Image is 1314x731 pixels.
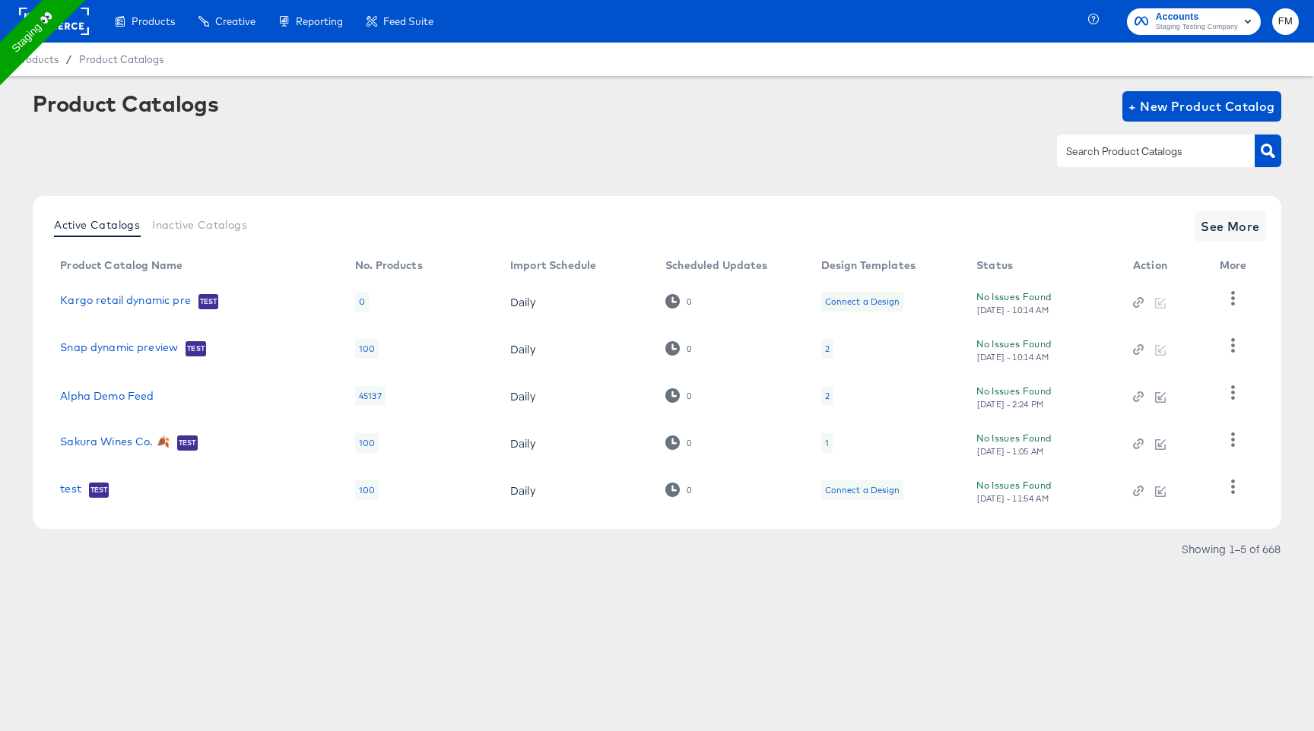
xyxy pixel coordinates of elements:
a: Snap dynamic preview [60,341,178,356]
th: Action [1121,254,1208,278]
button: FM [1272,8,1299,35]
td: Daily [498,278,653,325]
div: 100 [355,480,379,500]
div: 1 [825,437,829,449]
div: 2 [821,386,833,406]
span: See More [1201,216,1260,237]
div: Showing 1–5 of 668 [1181,543,1281,554]
a: Product Catalogs [79,53,163,65]
td: Daily [498,419,653,467]
td: Daily [498,467,653,514]
div: Connect a Design [821,292,903,312]
span: Reporting [296,15,343,27]
span: Products [15,53,59,65]
button: + New Product Catalog [1122,91,1281,122]
a: test [60,483,81,498]
div: 0 [686,343,692,354]
div: Design Templates [821,259,916,271]
div: Scheduled Updates [665,259,768,271]
div: 0 [665,294,692,309]
span: FM [1278,13,1293,30]
div: Import Schedule [510,259,596,271]
div: Connect a Design [825,484,900,496]
div: 100 [355,433,379,453]
span: + New Product Catalog [1128,96,1275,117]
div: 0 [686,485,692,495]
div: 0 [686,438,692,448]
div: 0 [665,341,692,356]
div: Product Catalog Name [60,259,182,271]
div: 0 [665,483,692,497]
div: Product Catalogs [33,91,218,116]
span: Inactive Catalogs [152,219,247,231]
span: Test [186,343,206,355]
div: 45137 [355,386,386,406]
span: Staging Testing Company [1156,21,1238,33]
div: 2 [825,343,830,355]
span: Test [89,484,109,496]
a: Sakura Wines Co. 🍂 [60,435,170,451]
div: 1 [821,433,833,453]
a: Alpha Demo Feed [60,390,154,402]
span: Products [132,15,175,27]
span: Feed Suite [383,15,433,27]
button: AccountsStaging Testing Company [1127,8,1261,35]
div: Connect a Design [825,296,900,308]
th: More [1208,254,1265,278]
div: 0 [686,391,692,401]
a: Kargo retail dynamic pre [60,294,191,309]
th: Status [964,254,1121,278]
span: Creative [215,15,255,27]
div: No. Products [355,259,423,271]
button: See More [1195,211,1266,242]
input: Search Product Catalogs [1063,143,1225,160]
td: Daily [498,372,653,419]
span: Accounts [1156,9,1238,25]
span: Test [177,437,198,449]
div: 100 [355,339,379,359]
div: 0 [665,435,692,450]
div: Connect a Design [821,480,903,500]
td: Daily [498,325,653,372]
div: 0 [686,296,692,307]
span: / [59,53,79,65]
div: 0 [665,388,692,403]
div: 0 [355,292,369,312]
div: 2 [821,339,833,359]
div: 2 [825,390,830,402]
span: Test [198,296,219,308]
span: Active Catalogs [54,219,140,231]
